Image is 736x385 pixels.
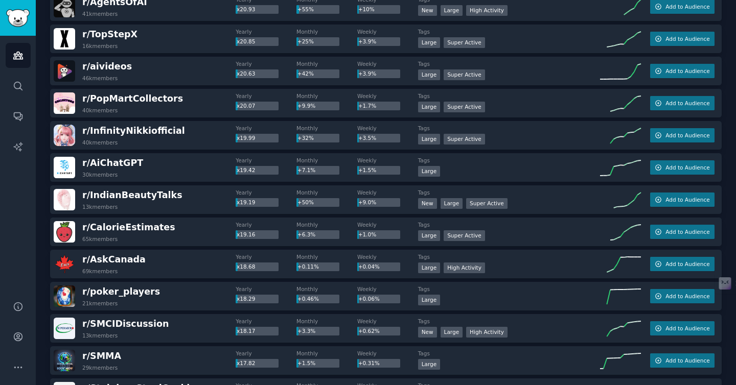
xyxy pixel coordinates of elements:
div: 21k members [82,300,118,307]
dt: Yearly [236,92,296,100]
div: Large [418,262,441,273]
div: Large [441,5,463,16]
dt: Tags [418,28,600,35]
div: 13k members [82,332,118,339]
span: r/ TopStepX [82,29,137,39]
span: +25% [297,38,314,44]
span: +3.9% [358,70,376,77]
div: Large [418,166,441,177]
div: Super Active [444,37,485,48]
div: 30k members [82,171,118,178]
span: r/ AskCanada [82,254,146,264]
span: +55% [297,6,314,12]
span: x19.99 [237,135,255,141]
div: 13k members [82,203,118,210]
div: 69k members [82,268,118,275]
div: Super Active [444,134,485,145]
div: Large [418,69,441,80]
div: High Activity [466,5,508,16]
dt: Yearly [236,350,296,357]
span: Add to Audience [665,325,709,332]
span: x19.16 [237,231,255,237]
dt: Weekly [357,318,418,325]
dt: Tags [418,60,600,67]
span: +0.04% [358,263,380,270]
div: 16k members [82,42,118,50]
div: Super Active [466,198,508,209]
div: New [418,198,437,209]
dt: Yearly [236,253,296,260]
img: poker_players [54,285,75,307]
dt: Tags [418,157,600,164]
dt: Yearly [236,285,296,293]
img: AiChatGPT [54,157,75,178]
dt: Weekly [357,157,418,164]
span: x20.85 [237,38,255,44]
dt: Weekly [357,28,418,35]
div: Super Active [444,102,485,112]
div: 29k members [82,364,118,371]
div: 41k members [82,10,118,17]
dt: Tags [418,253,600,260]
div: Large [418,134,441,145]
button: Add to Audience [650,321,715,335]
dt: Yearly [236,125,296,132]
img: aivideos [54,60,75,82]
dt: Weekly [357,350,418,357]
dt: Tags [418,221,600,228]
span: +32% [297,135,314,141]
dt: Tags [418,350,600,357]
span: x18.17 [237,328,255,334]
span: r/ PopMartCollectors [82,93,183,104]
span: x18.29 [237,296,255,302]
span: x17.82 [237,360,255,366]
img: SMMA [54,350,75,371]
span: Add to Audience [665,35,709,42]
img: SMCIDiscussion [54,318,75,339]
dt: Monthly [296,125,357,132]
div: High Activity [444,262,485,273]
dt: Monthly [296,189,357,196]
span: +0.06% [358,296,380,302]
div: Large [418,102,441,112]
dt: Yearly [236,318,296,325]
span: +7.1% [297,167,315,173]
span: +0.31% [358,360,380,366]
dt: Monthly [296,285,357,293]
div: Large [418,37,441,48]
button: Add to Audience [650,32,715,46]
dt: Weekly [357,92,418,100]
dt: Weekly [357,221,418,228]
span: x19.42 [237,167,255,173]
span: +3.5% [358,135,376,141]
dt: Monthly [296,157,357,164]
span: +1.5% [297,360,315,366]
span: r/ AiChatGPT [82,158,143,168]
dt: Monthly [296,221,357,228]
span: +3.9% [358,38,376,44]
span: +1.0% [358,231,376,237]
button: Add to Audience [650,257,715,271]
span: +1.5% [358,167,376,173]
div: High Activity [466,327,508,338]
span: Add to Audience [665,293,709,300]
span: Add to Audience [665,196,709,203]
div: Large [418,230,441,241]
img: IndianBeautyTalks [54,189,75,210]
span: x20.93 [237,6,255,12]
div: New [418,5,437,16]
dt: Tags [418,92,600,100]
span: Add to Audience [665,260,709,268]
dt: Yearly [236,189,296,196]
button: Add to Audience [650,192,715,207]
span: Add to Audience [665,3,709,10]
span: +9.0% [358,199,376,205]
dt: Tags [418,189,600,196]
dt: Monthly [296,253,357,260]
button: Add to Audience [650,225,715,239]
span: r/ CalorieEstimates [82,222,175,232]
span: +9.9% [297,103,315,109]
img: AskCanada [54,253,75,275]
dt: Weekly [357,125,418,132]
span: +1.7% [358,103,376,109]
